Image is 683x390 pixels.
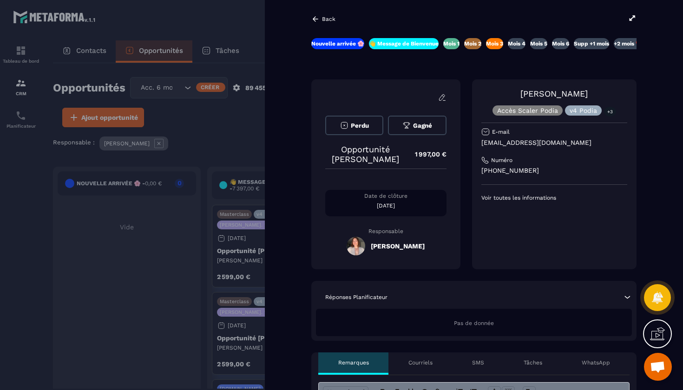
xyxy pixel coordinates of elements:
p: Date de clôture [325,192,447,200]
p: Tâches [524,359,542,366]
p: Remarques [338,359,369,366]
button: Perdu [325,116,383,135]
p: Voir toutes les informations [481,194,627,201]
p: [EMAIL_ADDRESS][DOMAIN_NAME] [481,138,627,147]
span: Gagné [413,122,432,129]
p: E-mail [492,128,510,136]
p: Numéro [491,156,512,164]
p: [DATE] [325,202,447,209]
p: [PHONE_NUMBER] [481,166,627,175]
p: Réponses Planificateur [325,293,387,301]
h5: [PERSON_NAME] [371,242,425,250]
span: Pas de donnée [454,320,494,326]
a: Ouvrir le chat [644,353,672,381]
p: Courriels [408,359,433,366]
p: +3 [604,107,616,117]
p: Accès Scaler Podia [497,107,558,114]
p: WhatsApp [582,359,610,366]
button: Gagné [388,116,446,135]
p: v4 Podia [570,107,597,114]
span: Perdu [351,122,369,129]
p: Opportunité [PERSON_NAME] [325,144,406,164]
p: 1 997,00 € [406,145,447,163]
p: SMS [472,359,484,366]
a: [PERSON_NAME] [520,89,588,98]
p: Responsable [325,228,447,234]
